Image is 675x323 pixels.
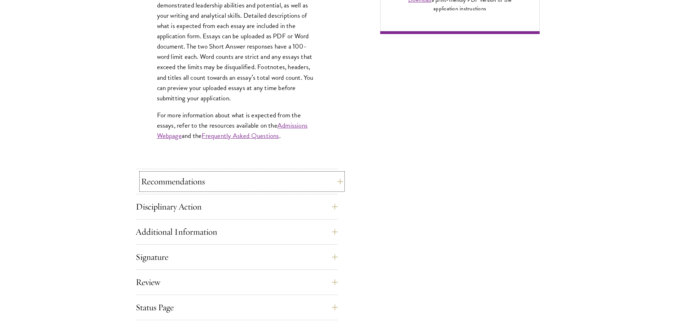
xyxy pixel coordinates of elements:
button: Status Page [136,299,338,316]
a: Frequently Asked Questions [202,130,279,141]
button: Disciplinary Action [136,198,338,215]
a: Admissions Webpage [157,120,308,141]
button: Additional Information [136,223,338,240]
button: Review [136,274,338,291]
p: For more information about what is expected from the essays, refer to the resources available on ... [157,110,316,141]
button: Recommendations [141,173,343,190]
button: Signature [136,249,338,266]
